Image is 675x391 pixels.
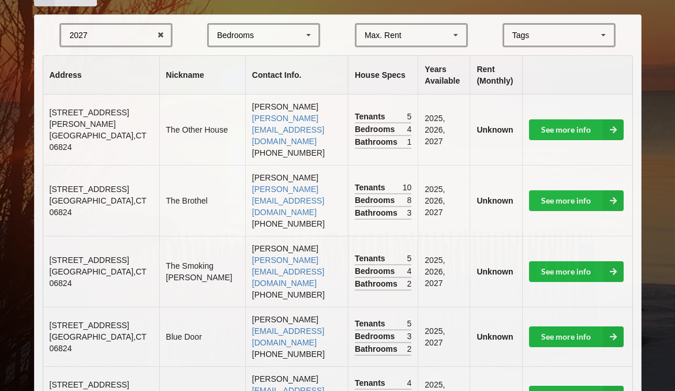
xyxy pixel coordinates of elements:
span: [STREET_ADDRESS] [50,380,129,389]
span: Tenants [355,253,388,264]
td: [PERSON_NAME] [PHONE_NUMBER] [245,307,348,366]
span: Bathrooms [355,278,400,290]
b: Unknown [477,332,513,341]
span: Tenants [355,111,388,122]
th: Nickname [159,56,245,95]
span: Bedrooms [355,330,397,342]
td: Blue Door [159,307,245,366]
span: 5 [407,111,412,122]
td: The Smoking [PERSON_NAME] [159,236,245,307]
a: See more info [529,326,624,347]
td: 2025, 2026, 2027 [418,165,470,236]
td: [PERSON_NAME] [PHONE_NUMBER] [245,165,348,236]
b: Unknown [477,267,513,276]
td: The Other House [159,95,245,165]
span: 4 [407,377,412,389]
span: [GEOGRAPHIC_DATA] , CT 06824 [50,131,147,152]
span: Bathrooms [355,207,400,219]
span: [STREET_ADDRESS] [50,255,129,265]
td: The Brothel [159,165,245,236]
span: Tenants [355,318,388,329]
div: Max. Rent [365,31,402,39]
span: 4 [407,265,412,277]
th: Address [43,56,159,95]
th: Years Available [418,56,470,95]
td: [PERSON_NAME] [PHONE_NUMBER] [245,95,348,165]
span: [STREET_ADDRESS][PERSON_NAME] [50,108,129,129]
b: Unknown [477,196,513,205]
span: 2 [407,343,412,355]
a: See more info [529,119,624,140]
div: Bedrooms [217,31,254,39]
th: Rent (Monthly) [470,56,522,95]
td: 2025, 2027 [418,307,470,366]
td: 2025, 2026, 2027 [418,95,470,165]
a: [PERSON_NAME][EMAIL_ADDRESS][DOMAIN_NAME] [252,114,324,146]
a: [PERSON_NAME][EMAIL_ADDRESS][DOMAIN_NAME] [252,255,324,288]
span: 4 [407,123,412,135]
span: 5 [407,318,412,329]
span: 1 [407,136,412,148]
span: 3 [407,207,412,219]
span: Bedrooms [355,123,397,135]
th: Contact Info. [245,56,348,95]
span: 2 [407,278,412,290]
a: [EMAIL_ADDRESS][DOMAIN_NAME] [252,326,324,347]
span: Bedrooms [355,265,397,277]
span: 5 [407,253,412,264]
div: Tags [509,29,546,42]
span: [GEOGRAPHIC_DATA] , CT 06824 [50,332,147,353]
a: See more info [529,261,624,282]
span: [GEOGRAPHIC_DATA] , CT 06824 [50,196,147,217]
span: Tenants [355,182,388,193]
td: 2025, 2026, 2027 [418,236,470,307]
a: See more info [529,190,624,211]
a: [PERSON_NAME][EMAIL_ADDRESS][DOMAIN_NAME] [252,185,324,217]
b: Unknown [477,125,513,134]
div: 2027 [69,31,87,39]
span: 8 [407,194,412,206]
span: 3 [407,330,412,342]
span: Bedrooms [355,194,397,206]
span: Bathrooms [355,136,400,148]
span: [STREET_ADDRESS] [50,321,129,330]
span: 10 [403,182,412,193]
td: [PERSON_NAME] [PHONE_NUMBER] [245,236,348,307]
span: Bathrooms [355,343,400,355]
span: Tenants [355,377,388,389]
th: House Specs [348,56,418,95]
span: [GEOGRAPHIC_DATA] , CT 06824 [50,267,147,288]
span: [STREET_ADDRESS] [50,185,129,194]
